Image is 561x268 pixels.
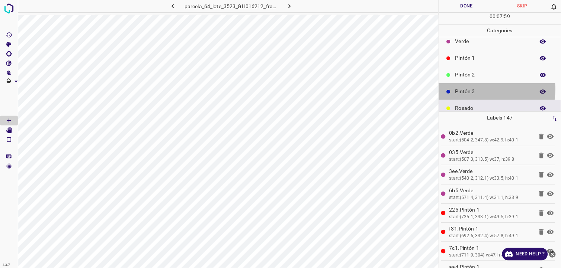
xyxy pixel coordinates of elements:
[455,37,531,45] p: Verde
[449,148,533,156] p: 035.Verde
[504,13,510,20] p: 59
[439,66,561,83] div: Pintón 2
[439,24,561,37] p: Categories
[548,248,557,261] button: close-help
[185,2,278,12] h6: parcela_64_lote_3523_GH016212_frame_00052_50283.jpg
[449,206,533,214] p: 225.Pintón 1
[449,214,533,220] div: start:(735.1, 333.1) w:49.5, h:39.1
[441,112,559,124] p: Labels 147
[455,88,531,95] p: Pintón 3
[449,187,533,195] p: 6b5.Verde
[449,156,533,163] div: start:(507.3, 313.5) w:37, h:39.8
[502,248,548,261] a: Need Help ?
[449,244,533,252] p: 7c1.Pintón 1
[439,33,561,50] div: Verde
[2,2,16,15] img: logo
[439,83,561,100] div: Pintón 3
[449,252,533,259] div: start:(711.9, 304) w:47, h:41.5
[455,71,531,79] p: Pintón 2
[497,13,503,20] p: 07
[490,13,496,20] p: 00
[449,129,533,137] p: 0b2.Verde
[1,262,12,268] div: 4.3.7
[439,100,561,117] div: Rosado
[455,54,531,62] p: Pintón 1
[449,167,533,175] p: 3ee.Verde
[490,13,510,24] div: : :
[449,175,533,182] div: start:(540.2, 312.1) w:33.5, h:40.1
[449,233,533,239] div: start:(692.6, 332.4) w:57.8, h:49.1
[449,137,533,144] div: start:(504.2, 347.8) w:42.9, h:40.1
[455,104,531,112] p: Rosado
[449,195,533,201] div: start:(571.4, 311.4) w:31.1, h:33.9
[449,225,533,233] p: f31.Pintón 1
[439,50,561,66] div: Pintón 1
